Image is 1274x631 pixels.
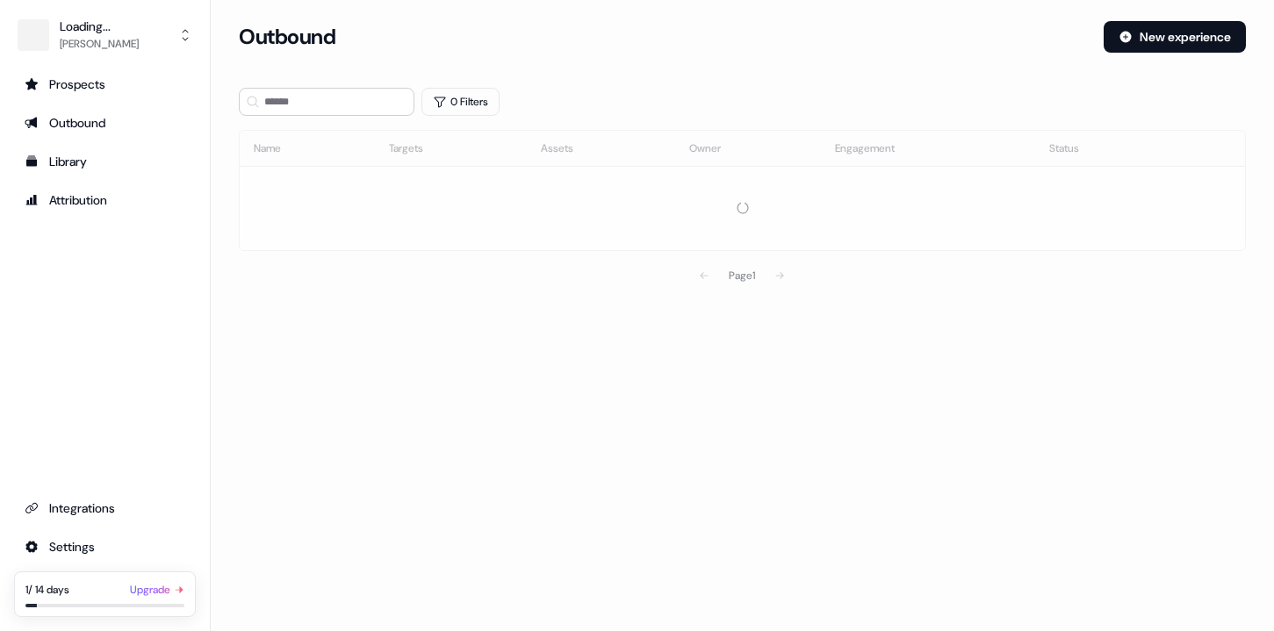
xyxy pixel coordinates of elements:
button: Loading...[PERSON_NAME] [14,14,196,56]
div: [PERSON_NAME] [60,35,139,53]
div: Attribution [25,191,185,209]
div: Outbound [25,114,185,132]
a: Go to integrations [14,533,196,561]
div: Library [25,153,185,170]
div: Integrations [25,499,185,517]
a: Upgrade [130,581,184,599]
div: Settings [25,538,185,556]
div: Prospects [25,75,185,93]
a: Go to outbound experience [14,109,196,137]
h3: Outbound [239,24,335,50]
a: Go to attribution [14,186,196,214]
div: Loading... [60,18,139,35]
a: Go to integrations [14,494,196,522]
div: 1 / 14 days [25,581,69,599]
a: Go to prospects [14,70,196,98]
button: 0 Filters [421,88,500,116]
a: Go to templates [14,147,196,176]
button: New experience [1104,21,1246,53]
